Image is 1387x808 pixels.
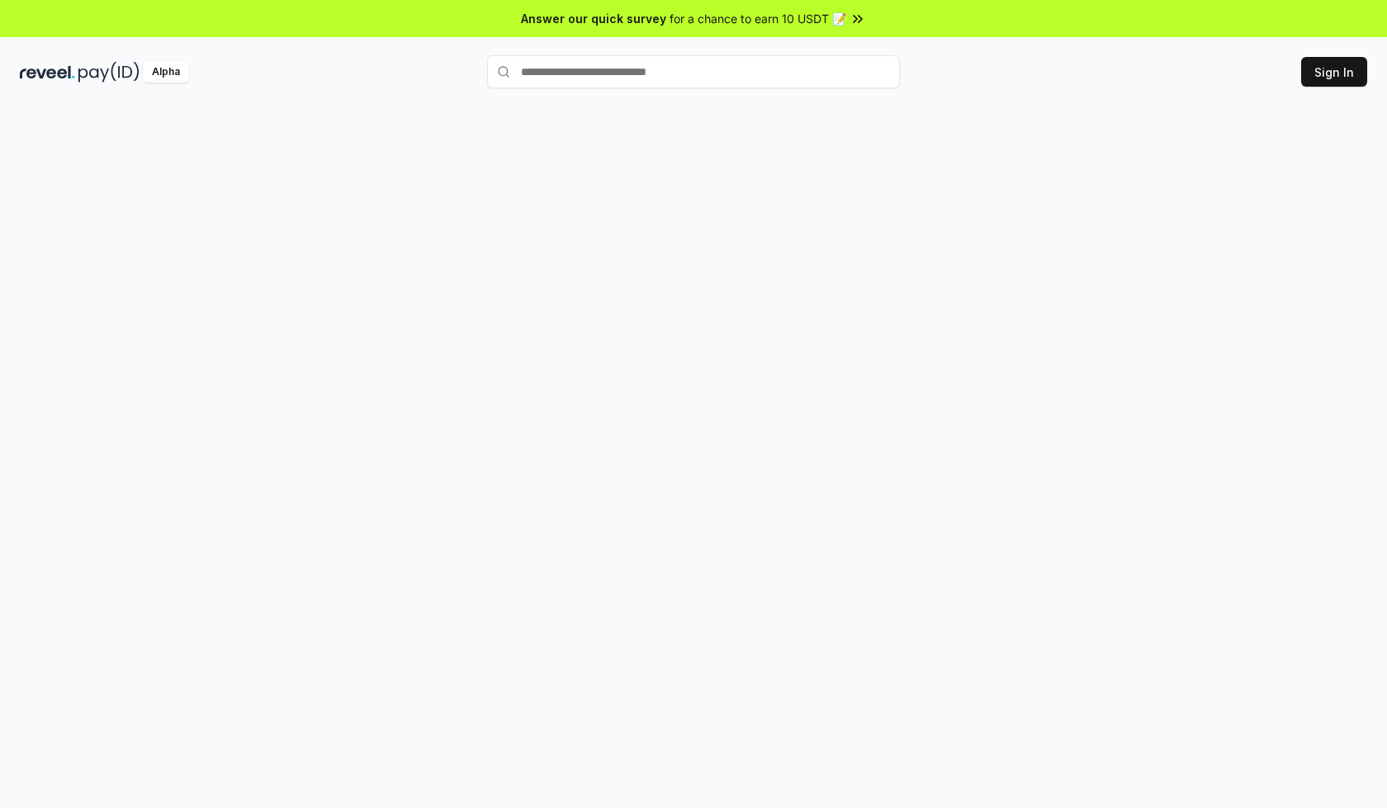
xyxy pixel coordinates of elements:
[521,10,666,27] span: Answer our quick survey
[78,62,140,83] img: pay_id
[20,62,75,83] img: reveel_dark
[143,62,189,83] div: Alpha
[1301,57,1367,87] button: Sign In
[670,10,846,27] span: for a chance to earn 10 USDT 📝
